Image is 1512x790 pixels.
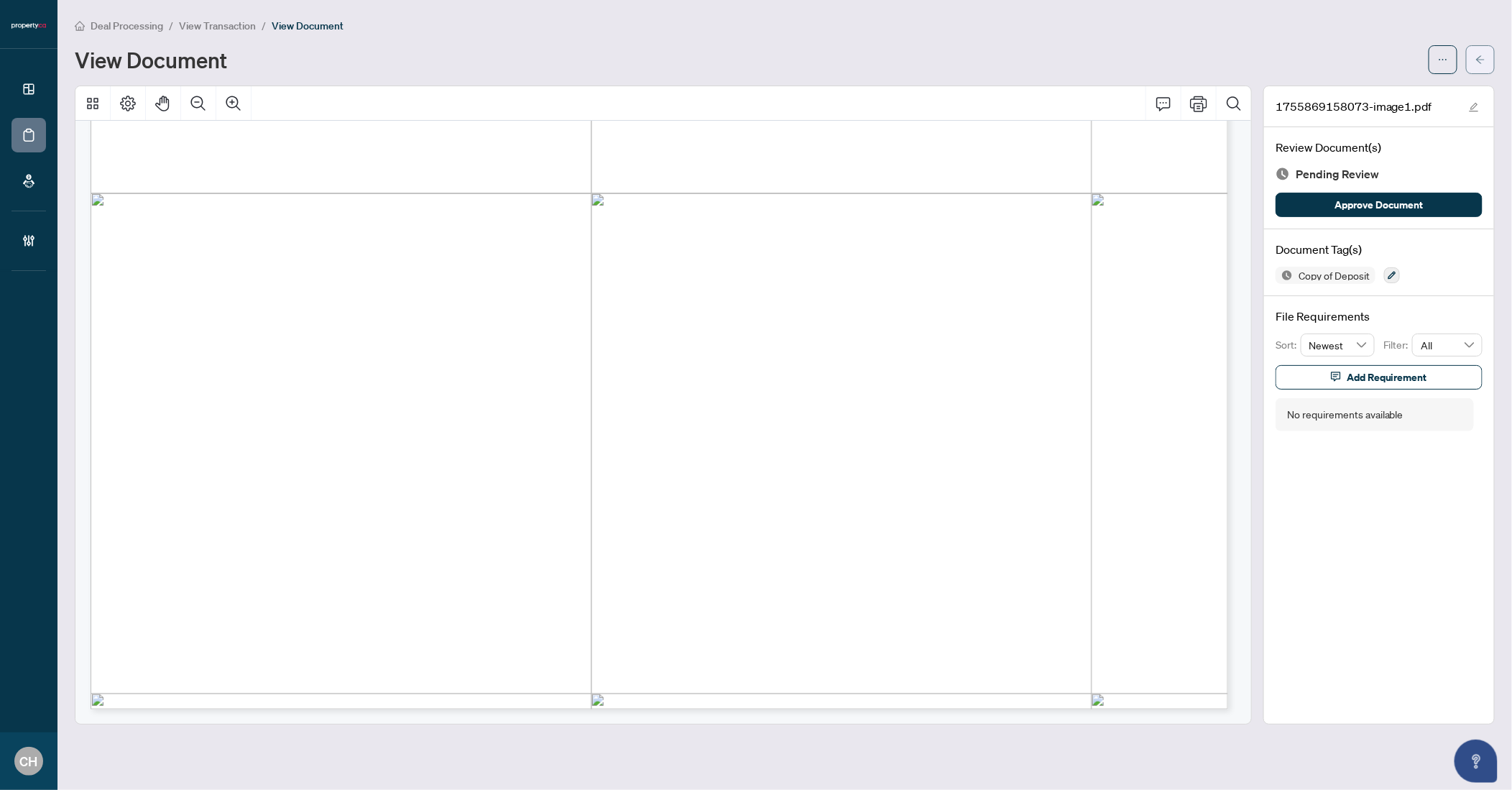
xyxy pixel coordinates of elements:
button: Open asap [1455,740,1498,783]
span: home [75,21,85,31]
span: View Document [272,19,344,32]
p: Filter: [1383,337,1412,353]
span: Pending Review [1296,165,1379,184]
span: edit [1469,102,1479,112]
h4: File Requirements [1276,308,1483,325]
div: No requirements available [1287,407,1403,423]
h1: View Document [75,48,227,71]
h4: Document Tag(s) [1276,241,1483,258]
span: arrow-left [1475,55,1485,65]
span: ellipsis [1438,55,1448,65]
span: CH [20,751,38,771]
img: Document Status [1276,167,1290,181]
span: Newest [1309,334,1367,356]
li: / [262,17,266,34]
span: Copy of Deposit [1293,270,1375,280]
span: Deal Processing [91,19,163,32]
span: 1755869158073-image1.pdf [1276,98,1432,115]
span: Add Requirement [1347,366,1427,389]
img: Status Icon [1276,267,1293,284]
p: Sort: [1276,337,1301,353]
h4: Review Document(s) [1276,139,1483,156]
button: Approve Document [1276,193,1483,217]
button: Add Requirement [1276,365,1483,390]
li: / [169,17,173,34]
span: View Transaction [179,19,256,32]
span: All [1421,334,1474,356]
img: logo [11,22,46,30]
span: Approve Document [1335,193,1424,216]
